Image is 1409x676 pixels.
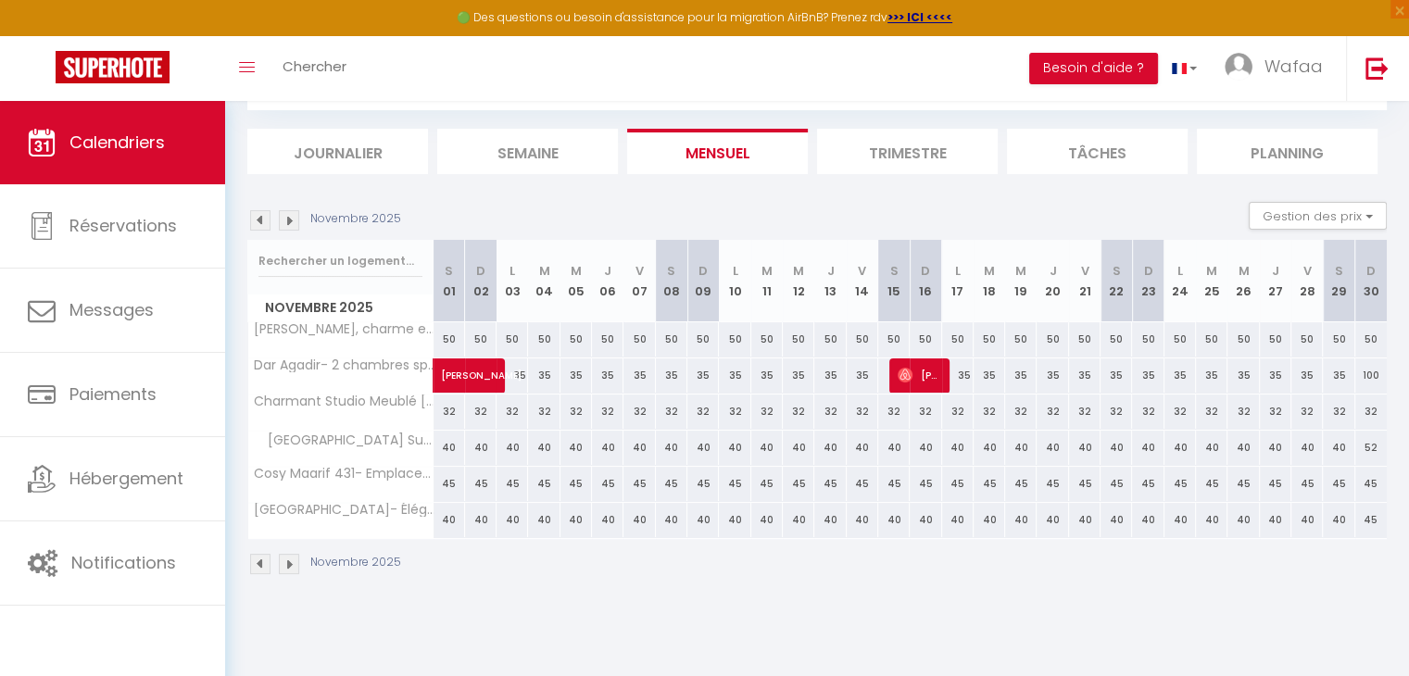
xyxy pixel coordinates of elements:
abbr: M [1206,262,1217,280]
div: 50 [623,322,655,357]
div: 40 [1069,503,1101,537]
div: 32 [656,394,687,429]
div: 40 [783,431,814,465]
abbr: L [955,262,961,280]
th: 17 [942,240,974,322]
div: 40 [1196,431,1227,465]
div: 40 [847,503,878,537]
abbr: V [635,262,644,280]
div: 50 [528,322,560,357]
div: 45 [687,467,719,501]
div: 40 [719,431,750,465]
div: 32 [1291,394,1323,429]
p: Novembre 2025 [310,210,401,228]
div: 32 [783,394,814,429]
th: 04 [528,240,560,322]
span: Notifications [71,551,176,574]
div: 32 [1005,394,1037,429]
abbr: V [858,262,866,280]
div: 40 [465,431,497,465]
abbr: J [826,262,834,280]
div: 32 [751,394,783,429]
abbr: D [1366,262,1376,280]
abbr: M [1015,262,1026,280]
div: 40 [814,431,846,465]
div: 45 [1196,467,1227,501]
div: 40 [910,503,941,537]
th: 11 [751,240,783,322]
div: 35 [1260,358,1291,393]
div: 45 [814,467,846,501]
div: 35 [1291,358,1323,393]
abbr: D [921,262,930,280]
abbr: L [732,262,737,280]
div: 50 [592,322,623,357]
div: 35 [1196,358,1227,393]
th: 18 [974,240,1005,322]
div: 40 [1260,431,1291,465]
div: 45 [1069,467,1101,501]
div: 32 [592,394,623,429]
div: 40 [1291,431,1323,465]
div: 40 [1164,503,1196,537]
div: 50 [1196,322,1227,357]
div: 35 [1164,358,1196,393]
img: ... [1225,53,1252,81]
abbr: M [1238,262,1249,280]
div: 45 [1101,467,1132,501]
span: Chercher [283,56,346,76]
span: Wafaa [1264,55,1323,78]
img: Super Booking [56,51,170,83]
div: 40 [910,431,941,465]
div: 35 [847,358,878,393]
div: 40 [1291,503,1323,537]
div: 40 [847,431,878,465]
a: Chercher [269,36,360,101]
div: 40 [560,503,592,537]
div: 40 [434,503,465,537]
div: 40 [1323,431,1354,465]
div: 50 [1227,322,1259,357]
input: Rechercher un logement... [258,244,422,278]
span: [PERSON_NAME], charme et emplacement idéale [251,322,436,336]
abbr: L [1177,262,1183,280]
div: 40 [1132,431,1164,465]
div: 40 [1037,503,1068,537]
div: 40 [465,503,497,537]
div: 40 [1260,503,1291,537]
div: 45 [719,467,750,501]
span: Dar Agadir- 2 chambres spacieuse en plein centre [251,358,436,372]
div: 32 [560,394,592,429]
div: 45 [847,467,878,501]
div: 50 [847,322,878,357]
div: 50 [1069,322,1101,357]
div: 50 [1005,322,1037,357]
div: 100 [1355,358,1387,393]
th: 29 [1323,240,1354,322]
th: 12 [783,240,814,322]
abbr: M [793,262,804,280]
button: Gestion des prix [1249,202,1387,230]
a: >>> ICI <<<< [887,9,952,25]
abbr: J [1050,262,1057,280]
span: Paiements [69,382,157,406]
div: 35 [1005,358,1037,393]
div: 50 [560,322,592,357]
div: 40 [1101,503,1132,537]
div: 32 [1037,394,1068,429]
div: 35 [719,358,750,393]
div: 40 [656,503,687,537]
div: 50 [1101,322,1132,357]
div: 45 [1227,467,1259,501]
div: 40 [592,503,623,537]
div: 45 [751,467,783,501]
div: 45 [783,467,814,501]
abbr: V [1303,262,1312,280]
abbr: J [604,262,611,280]
div: 45 [434,467,465,501]
th: 14 [847,240,878,322]
div: 32 [878,394,910,429]
th: 21 [1069,240,1101,322]
div: 40 [974,503,1005,537]
div: 32 [1196,394,1227,429]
